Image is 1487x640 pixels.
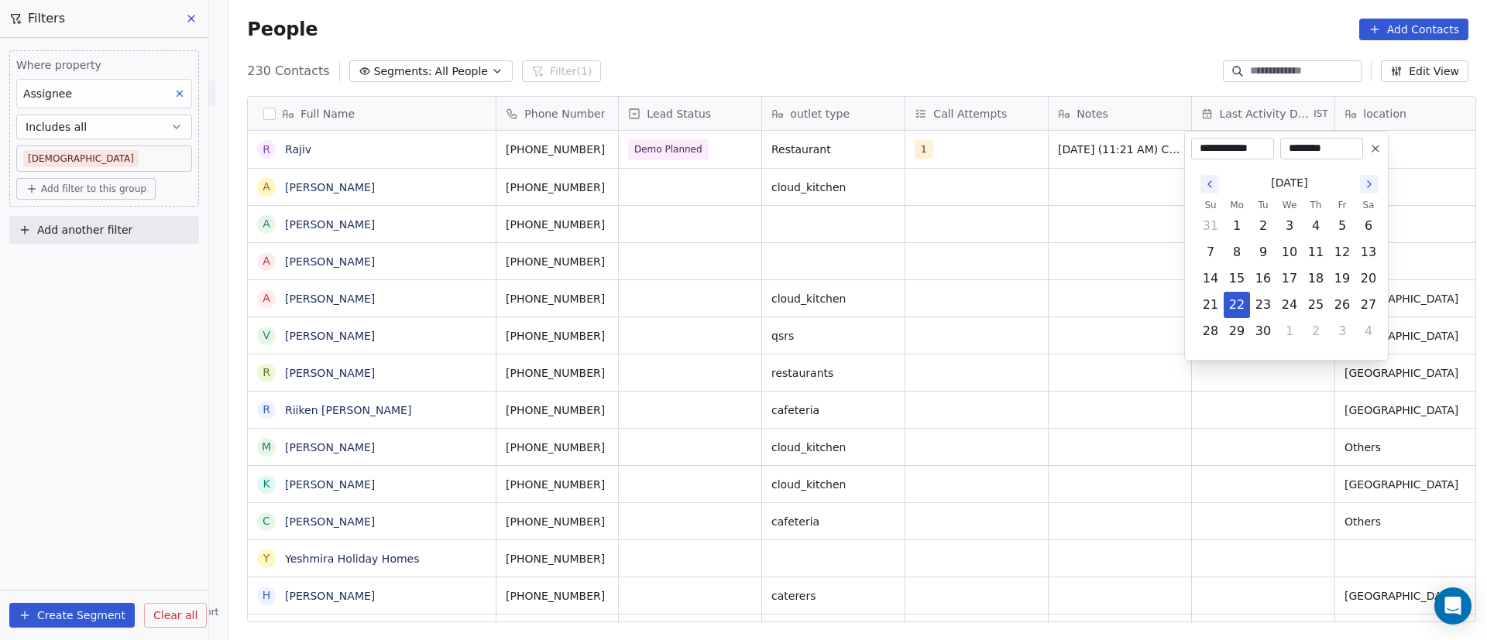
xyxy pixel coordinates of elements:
th: Monday [1224,197,1250,213]
button: Thursday, September 11th, 2025 [1303,240,1328,265]
button: Tuesday, September 30th, 2025 [1251,319,1276,344]
button: Monday, September 1st, 2025 [1224,214,1249,238]
button: Saturday, September 13th, 2025 [1356,240,1381,265]
button: Wednesday, September 10th, 2025 [1277,240,1302,265]
button: Sunday, September 14th, 2025 [1198,266,1223,291]
button: Wednesday, September 24th, 2025 [1277,293,1302,317]
button: Sunday, September 28th, 2025 [1198,319,1223,344]
button: Friday, September 12th, 2025 [1330,240,1355,265]
button: Wednesday, September 17th, 2025 [1277,266,1302,291]
th: Tuesday [1250,197,1276,213]
button: Friday, September 5th, 2025 [1330,214,1355,238]
span: [DATE] [1271,175,1307,191]
button: Thursday, October 2nd, 2025 [1303,319,1328,344]
button: Thursday, September 18th, 2025 [1303,266,1328,291]
button: Friday, October 3rd, 2025 [1330,319,1355,344]
button: Sunday, September 7th, 2025 [1198,240,1223,265]
table: September 2025 [1197,197,1382,344]
button: Wednesday, September 3rd, 2025 [1277,214,1302,238]
th: Thursday [1303,197,1329,213]
button: Tuesday, September 2nd, 2025 [1251,214,1276,238]
button: Sunday, September 21st, 2025 [1198,293,1223,317]
th: Wednesday [1276,197,1303,213]
th: Friday [1329,197,1355,213]
button: Monday, September 8th, 2025 [1224,240,1249,265]
button: Tuesday, September 16th, 2025 [1251,266,1276,291]
th: Sunday [1197,197,1224,213]
button: Go to the Previous Month [1200,175,1219,193]
button: Monday, September 29th, 2025 [1224,319,1249,344]
button: Thursday, September 25th, 2025 [1303,293,1328,317]
button: Monday, September 15th, 2025 [1224,266,1249,291]
button: Friday, September 19th, 2025 [1330,266,1355,291]
button: Today, Monday, September 22nd, 2025, selected [1224,293,1249,317]
button: Thursday, September 4th, 2025 [1303,214,1328,238]
button: Tuesday, September 9th, 2025 [1251,240,1276,265]
button: Tuesday, September 23rd, 2025 [1251,293,1276,317]
button: Friday, September 26th, 2025 [1330,293,1355,317]
button: Go to the Next Month [1360,175,1379,193]
button: Saturday, September 20th, 2025 [1356,266,1381,291]
th: Saturday [1355,197,1382,213]
button: Saturday, September 6th, 2025 [1356,214,1381,238]
button: Wednesday, October 1st, 2025 [1277,319,1302,344]
button: Saturday, October 4th, 2025 [1356,319,1381,344]
button: Sunday, August 31st, 2025 [1198,214,1223,238]
button: Saturday, September 27th, 2025 [1356,293,1381,317]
